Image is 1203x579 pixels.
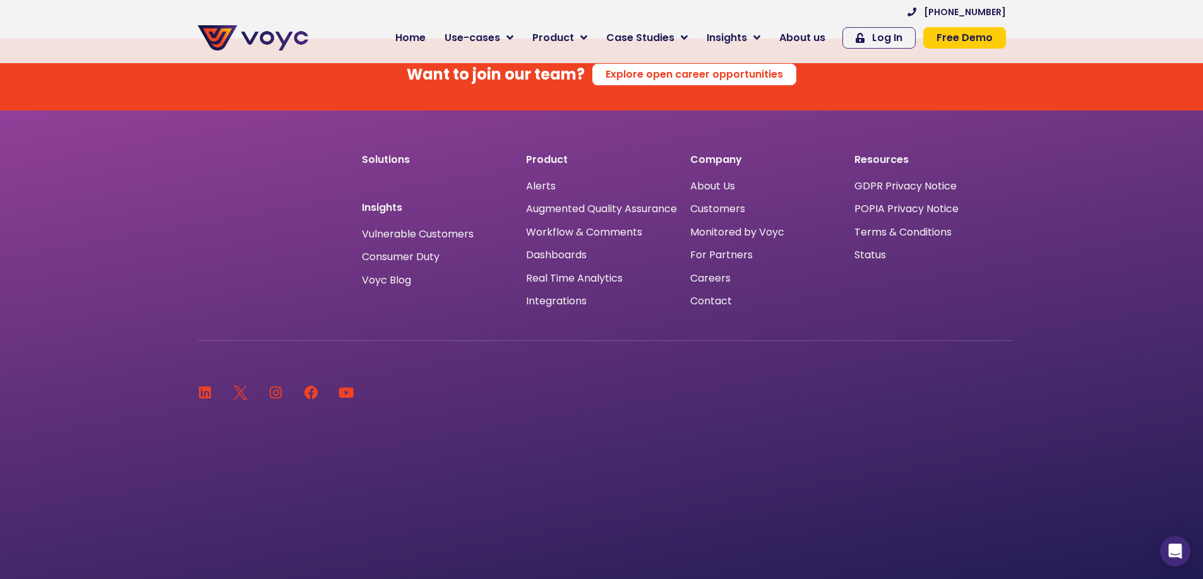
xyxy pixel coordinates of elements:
div: Open Intercom Messenger [1160,536,1190,566]
img: ACA [407,478,467,538]
span: Free Demo [937,33,993,43]
img: accenture-blue-tulip-awards [712,478,772,538]
img: finance-and-prosperity [957,484,1000,530]
img: FLA Logo [191,489,264,527]
span: Explore open career opportunities [606,69,783,80]
span: Insights [707,30,747,45]
a: About us [770,25,835,51]
a: Insights [697,25,770,51]
img: winner-generation [814,490,915,525]
img: voyc-full-logo [198,25,308,51]
span: Product [532,30,574,45]
span: About us [779,30,825,45]
p: Product [526,155,678,165]
a: Free Demo [923,27,1006,49]
a: Consumer Duty [362,252,440,262]
p: Company [690,155,842,165]
a: Explore open career opportunities [592,64,796,85]
a: Use-cases [435,25,523,51]
img: Car Finance Winner logo [509,478,569,537]
h4: Want to join our team? [407,66,585,84]
span: Log In [872,33,902,43]
a: Case Studies [597,25,697,51]
a: Solutions [362,152,410,167]
a: Log In [842,27,916,49]
p: Resources [854,155,1006,165]
span: Case Studies [606,30,674,45]
span: [PHONE_NUMBER] [924,8,1006,16]
span: Use-cases [445,30,500,45]
a: [PHONE_NUMBER] [907,8,1006,16]
p: Insights [362,203,513,213]
span: Home [395,30,426,45]
a: Home [386,25,435,51]
a: Product [523,25,597,51]
a: Augmented Quality Assurance [526,203,677,215]
a: Vulnerable Customers [362,229,474,239]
